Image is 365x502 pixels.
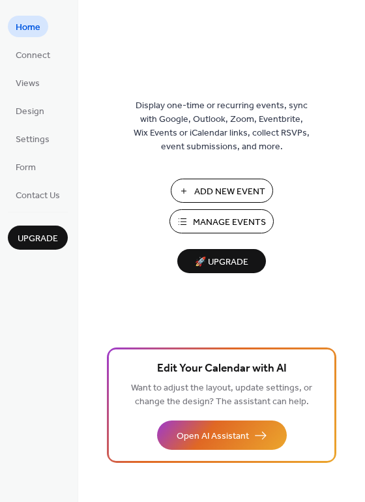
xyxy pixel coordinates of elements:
[8,128,57,149] a: Settings
[8,44,58,65] a: Connect
[193,216,266,229] span: Manage Events
[185,254,258,271] span: 🚀 Upgrade
[16,133,50,147] span: Settings
[131,379,312,411] span: Want to adjust the layout, update settings, or change the design? The assistant can help.
[169,209,274,233] button: Manage Events
[157,360,287,378] span: Edit Your Calendar with AI
[157,421,287,450] button: Open AI Assistant
[16,161,36,175] span: Form
[16,21,40,35] span: Home
[177,430,249,443] span: Open AI Assistant
[18,232,58,246] span: Upgrade
[194,185,265,199] span: Add New Event
[8,100,52,121] a: Design
[16,105,44,119] span: Design
[16,189,60,203] span: Contact Us
[16,77,40,91] span: Views
[8,16,48,37] a: Home
[177,249,266,273] button: 🚀 Upgrade
[134,99,310,154] span: Display one-time or recurring events, sync with Google, Outlook, Zoom, Eventbrite, Wix Events or ...
[8,156,44,177] a: Form
[171,179,273,203] button: Add New Event
[16,49,50,63] span: Connect
[8,184,68,205] a: Contact Us
[8,226,68,250] button: Upgrade
[8,72,48,93] a: Views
